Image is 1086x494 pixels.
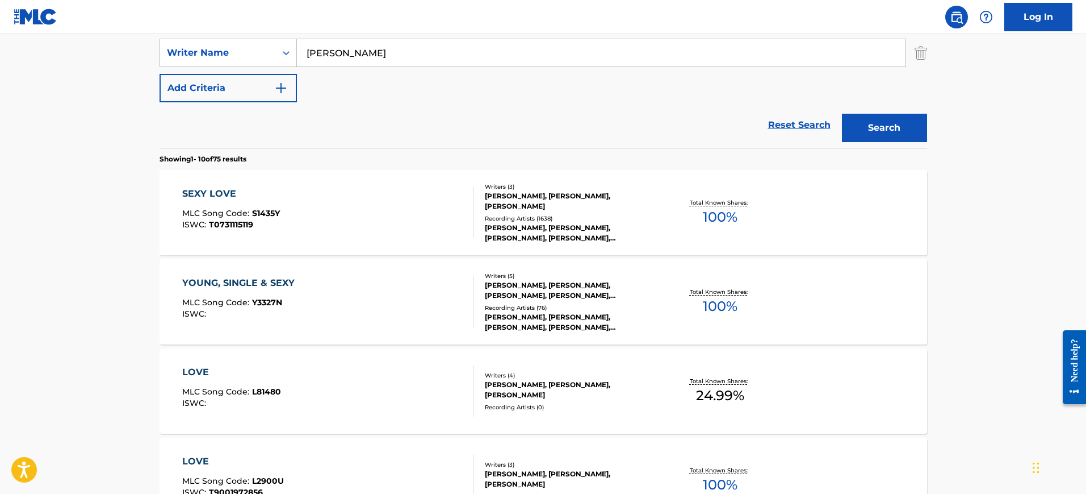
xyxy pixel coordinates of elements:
[182,387,252,397] span: MLC Song Code :
[182,366,281,379] div: LOVE
[14,9,57,25] img: MLC Logo
[485,469,656,489] div: [PERSON_NAME], [PERSON_NAME], [PERSON_NAME]
[485,371,656,380] div: Writers ( 4 )
[274,81,288,95] img: 9d2ae6d4665cec9f34b9.svg
[167,46,269,60] div: Writer Name
[485,460,656,469] div: Writers ( 3 )
[182,309,209,319] span: ISWC :
[485,280,656,301] div: [PERSON_NAME], [PERSON_NAME], [PERSON_NAME], [PERSON_NAME], [PERSON_NAME]
[182,208,252,218] span: MLC Song Code :
[252,297,282,308] span: Y3327N
[252,476,284,486] span: L2900U
[1054,322,1086,413] iframe: Resource Center
[182,476,252,486] span: MLC Song Code :
[485,214,656,223] div: Recording Artists ( 1638 )
[703,207,737,227] span: 100 %
[979,10,993,24] img: help
[160,154,246,164] p: Showing 1 - 10 of 75 results
[182,219,209,230] span: ISWC :
[690,377,750,385] p: Total Known Shares:
[975,6,997,28] div: Help
[485,191,656,211] div: [PERSON_NAME], [PERSON_NAME], [PERSON_NAME]
[485,312,656,333] div: [PERSON_NAME], [PERSON_NAME], [PERSON_NAME], [PERSON_NAME], [PERSON_NAME], [PERSON_NAME], [PERSON...
[1004,3,1072,31] a: Log In
[182,276,300,290] div: YOUNG, SINGLE & SEXY
[485,182,656,191] div: Writers ( 3 )
[950,10,963,24] img: search
[915,39,927,67] img: Delete Criterion
[762,113,836,138] a: Reset Search
[182,455,284,468] div: LOVE
[690,198,750,207] p: Total Known Shares:
[182,297,252,308] span: MLC Song Code :
[182,398,209,408] span: ISWC :
[209,219,253,230] span: T0731115119
[182,187,280,201] div: SEXY LOVE
[485,380,656,400] div: [PERSON_NAME], [PERSON_NAME], [PERSON_NAME]
[252,387,281,397] span: L81480
[485,304,656,312] div: Recording Artists ( 76 )
[1029,439,1086,494] iframe: Chat Widget
[160,348,927,434] a: LOVEMLC Song Code:L81480ISWC:Writers (4)[PERSON_NAME], [PERSON_NAME], [PERSON_NAME]Recording Arti...
[160,259,927,344] a: YOUNG, SINGLE & SEXYMLC Song Code:Y3327NISWC:Writers (5)[PERSON_NAME], [PERSON_NAME], [PERSON_NAM...
[160,74,297,102] button: Add Criteria
[485,272,656,280] div: Writers ( 5 )
[485,223,656,243] div: [PERSON_NAME], [PERSON_NAME], [PERSON_NAME], [PERSON_NAME], [PERSON_NAME]
[160,170,927,255] a: SEXY LOVEMLC Song Code:S1435YISWC:T0731115119Writers (3)[PERSON_NAME], [PERSON_NAME], [PERSON_NAM...
[690,288,750,296] p: Total Known Shares:
[696,385,744,406] span: 24.99 %
[842,114,927,142] button: Search
[1033,451,1039,485] div: Drag
[945,6,968,28] a: Public Search
[690,466,750,475] p: Total Known Shares:
[485,403,656,412] div: Recording Artists ( 0 )
[160,3,927,148] form: Search Form
[252,208,280,218] span: S1435Y
[703,296,737,317] span: 100 %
